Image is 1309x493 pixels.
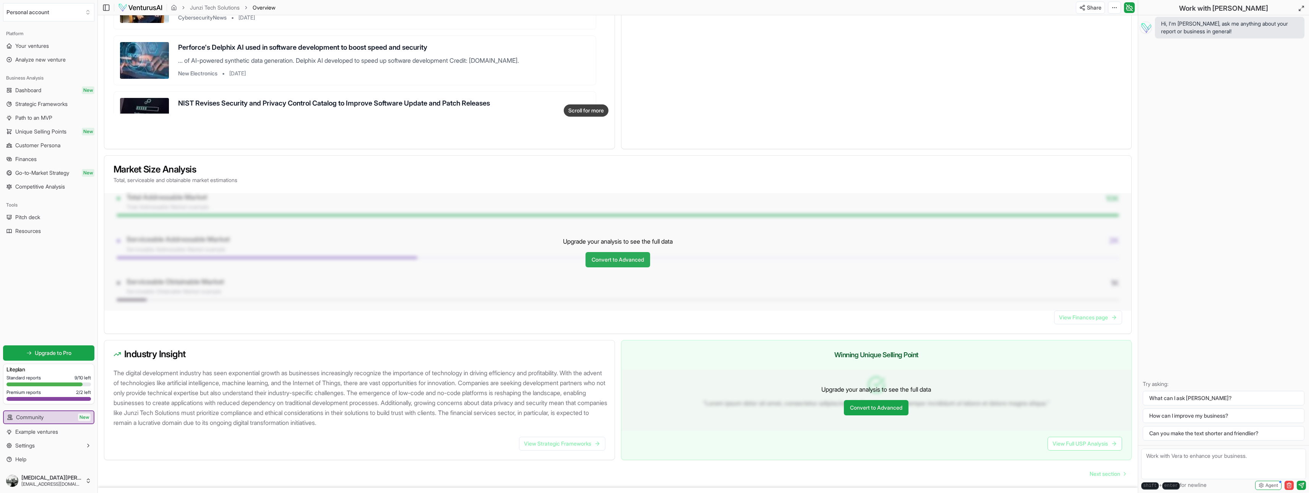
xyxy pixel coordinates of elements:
img: Vera [1140,21,1152,34]
h3: Lite plan [6,366,91,373]
span: Settings [15,442,35,449]
p: Upgrade your analysis to see the full data [563,237,673,246]
span: New Electronics [178,70,217,77]
span: Share [1087,4,1101,11]
p: The digital development industry has seen exponential growth as businesses increasingly recognize... [114,368,608,428]
a: Analyze new venture [3,54,94,66]
a: Junzi Tech Solutions [190,4,240,11]
span: Hi, I'm [PERSON_NAME], ask me anything about your report or business in general! [1161,20,1298,35]
a: Resources [3,225,94,237]
span: [MEDICAL_DATA][PERSON_NAME] [21,474,82,481]
h2: Work with [PERSON_NAME] [1179,3,1268,14]
span: Finances [15,155,37,163]
button: Select an organization [3,3,94,21]
span: Next section [1090,470,1120,478]
span: [EMAIL_ADDRESS][DOMAIN_NAME] [21,481,82,487]
span: Help [15,456,26,463]
a: Your ventures [3,40,94,52]
button: Settings [3,439,94,452]
h3: NIST Revises Security and Privacy Control Catalog to Improve Software Update and Patch Releases [178,98,590,109]
span: [DATE] [229,70,246,77]
span: New [82,86,94,94]
span: Resources [15,227,41,235]
span: Dashboard [15,86,41,94]
p: Try asking: [1143,380,1304,388]
p: Total, serviceable and obtainable market estimations [114,176,1122,184]
button: Can you make the text shorter and friendlier? [1143,426,1304,441]
a: View Full USP Analysis [1048,437,1122,451]
span: Unique Selling Points [15,128,67,135]
span: CybersecurityNews [178,14,227,21]
nav: pagination [1084,466,1132,482]
a: Go to next page [1084,466,1132,482]
a: Perforce's Delphix AI used in software development to boost speed and security... of AI-powered s... [114,36,596,85]
h3: Market Size Analysis [114,165,1122,174]
a: Go-to-Market StrategyNew [3,167,94,179]
a: Example ventures [3,426,94,438]
div: Business Analysis [3,72,94,84]
h3: Industry Insight [114,350,605,359]
a: View Strategic Frameworks [519,437,605,451]
div: Platform [3,28,94,40]
kbd: shift [1141,482,1159,490]
nav: breadcrumb [171,4,276,11]
a: Help [3,453,94,465]
kbd: enter [1162,482,1180,490]
span: Competitive Analysis [15,183,65,190]
span: 9 / 10 left [75,375,91,381]
span: Your ventures [15,42,49,50]
a: DashboardNew [3,84,94,96]
img: ACg8ocI-E6gtqJTKEd2SW5FY_gzgVOnl3-MqWSwTyVnEwYP7MJyZwlxE=s96-c [6,475,18,487]
button: How can I improve my business? [1143,408,1304,423]
a: Strategic Frameworks [3,98,94,110]
a: NIST Revises Security and Privacy Control Catalog to Improve Software Update and Patch ReleasesTh... [114,91,596,141]
a: CommunityNew [4,411,94,423]
span: Example ventures [15,428,58,436]
div: Tools [3,199,94,211]
span: Path to an MVP [15,114,52,122]
span: Overview [253,4,276,11]
a: Path to an MVP [3,112,94,124]
span: Premium reports [6,389,41,395]
span: Standard reports [6,375,41,381]
p: ... of AI-powered synthetic data generation. Delphix AI developed to speed up software developmen... [178,56,590,65]
span: Community [16,413,44,421]
h3: Winning Unique Selling Point [631,350,1122,360]
span: [DATE] [238,14,255,21]
span: + for newline [1141,481,1207,490]
span: Customer Persona [15,142,60,149]
a: Customer Persona [3,139,94,151]
span: New [78,413,91,421]
span: • [222,70,225,77]
p: Upgrade your analysis to see the full data [821,385,931,394]
button: [MEDICAL_DATA][PERSON_NAME][EMAIL_ADDRESS][DOMAIN_NAME] [3,472,94,490]
span: Agent [1265,482,1278,488]
a: Competitive Analysis [3,181,94,193]
button: Share [1076,2,1105,14]
span: New [82,128,94,135]
a: Convert to Advanced [844,400,908,415]
span: • [231,14,234,21]
a: Convert to Advanced [586,252,650,267]
img: logo [118,3,163,12]
span: New [82,169,94,177]
span: Strategic Frameworks [15,100,68,108]
a: Upgrade to Pro [3,345,94,361]
a: Unique Selling PointsNew [3,125,94,138]
h3: Perforce's Delphix AI used in software development to boost speed and security [178,42,590,53]
p: The catalog revision is part of NIST's response to a recent executive order on strengthening the ... [178,112,590,121]
span: Analyze new venture [15,56,66,63]
button: Agent [1255,481,1281,490]
button: What can I ask [PERSON_NAME]? [1143,391,1304,405]
a: Finances [3,153,94,165]
a: View Finances page [1054,311,1122,324]
a: Pitch deck [3,211,94,223]
span: 2 / 2 left [76,389,91,395]
span: Pitch deck [15,213,40,221]
span: Go-to-Market Strategy [15,169,69,177]
span: Upgrade to Pro [35,349,71,357]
